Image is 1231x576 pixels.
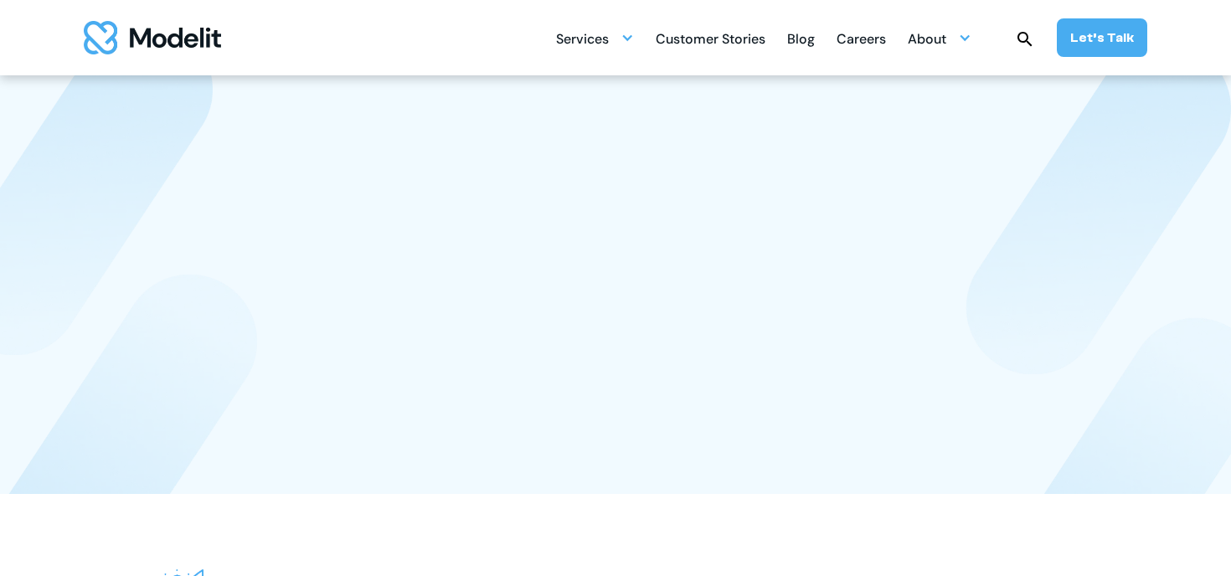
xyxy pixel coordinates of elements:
[556,24,609,57] div: Services
[656,22,765,54] a: Customer Stories
[837,24,886,57] div: Careers
[787,24,815,57] div: Blog
[656,24,765,57] div: Customer Stories
[908,24,946,57] div: About
[787,22,815,54] a: Blog
[837,22,886,54] a: Careers
[1057,18,1147,57] a: Let’s Talk
[84,21,221,54] img: modelit logo
[1070,28,1134,47] div: Let’s Talk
